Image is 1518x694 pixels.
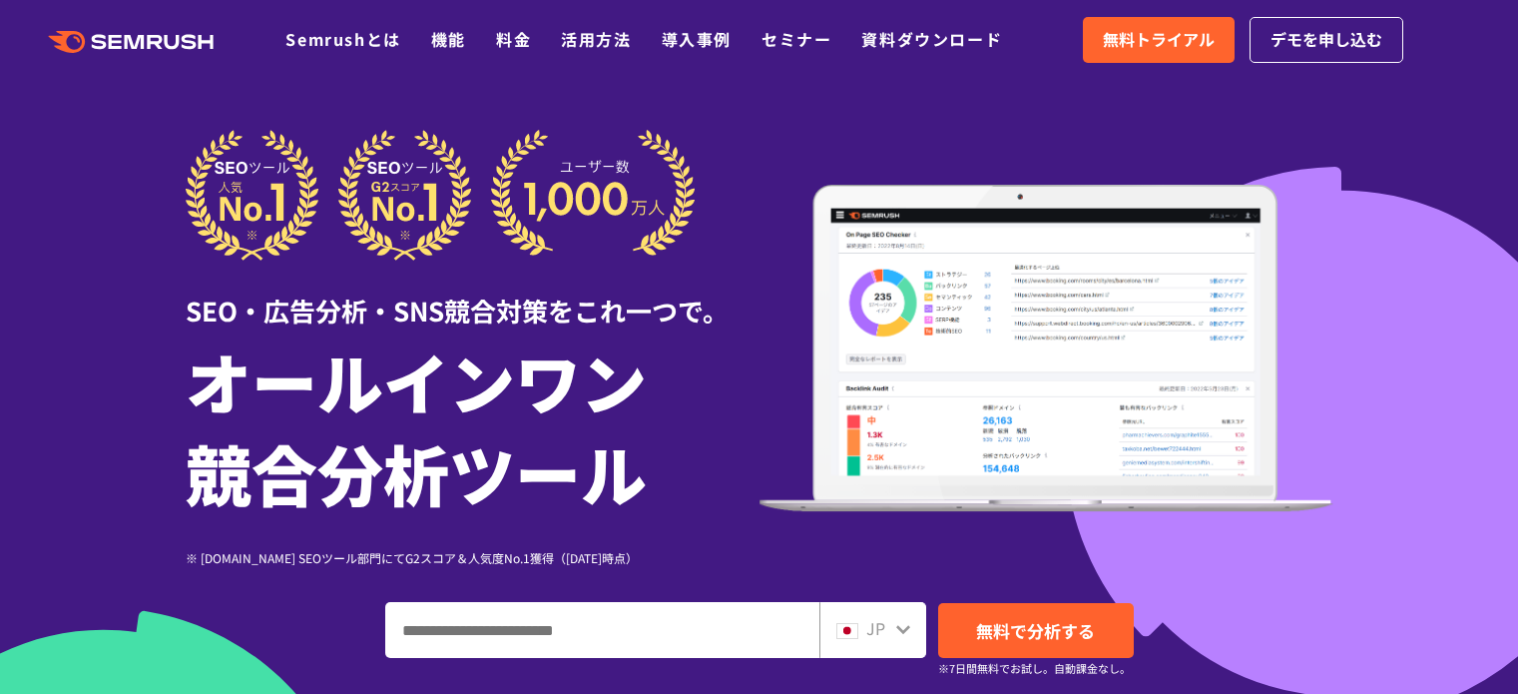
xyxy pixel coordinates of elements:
span: 無料トライアル [1103,27,1215,53]
small: ※7日間無料でお試し。自動課金なし。 [938,659,1131,678]
div: ※ [DOMAIN_NAME] SEOツール部門にてG2スコア＆人気度No.1獲得（[DATE]時点） [186,548,759,567]
a: 料金 [496,27,531,51]
a: 無料で分析する [938,603,1134,658]
div: SEO・広告分析・SNS競合対策をこれ一つで。 [186,261,759,330]
a: セミナー [761,27,831,51]
a: 資料ダウンロード [861,27,1002,51]
a: 導入事例 [662,27,732,51]
a: 活用方法 [561,27,631,51]
span: JP [866,616,885,640]
a: 機能 [431,27,466,51]
a: デモを申し込む [1250,17,1403,63]
span: デモを申し込む [1270,27,1382,53]
a: Semrushとは [285,27,400,51]
h1: オールインワン 競合分析ツール [186,335,759,518]
input: ドメイン、キーワードまたはURLを入力してください [386,603,818,657]
span: 無料で分析する [976,618,1095,643]
a: 無料トライアル [1083,17,1235,63]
